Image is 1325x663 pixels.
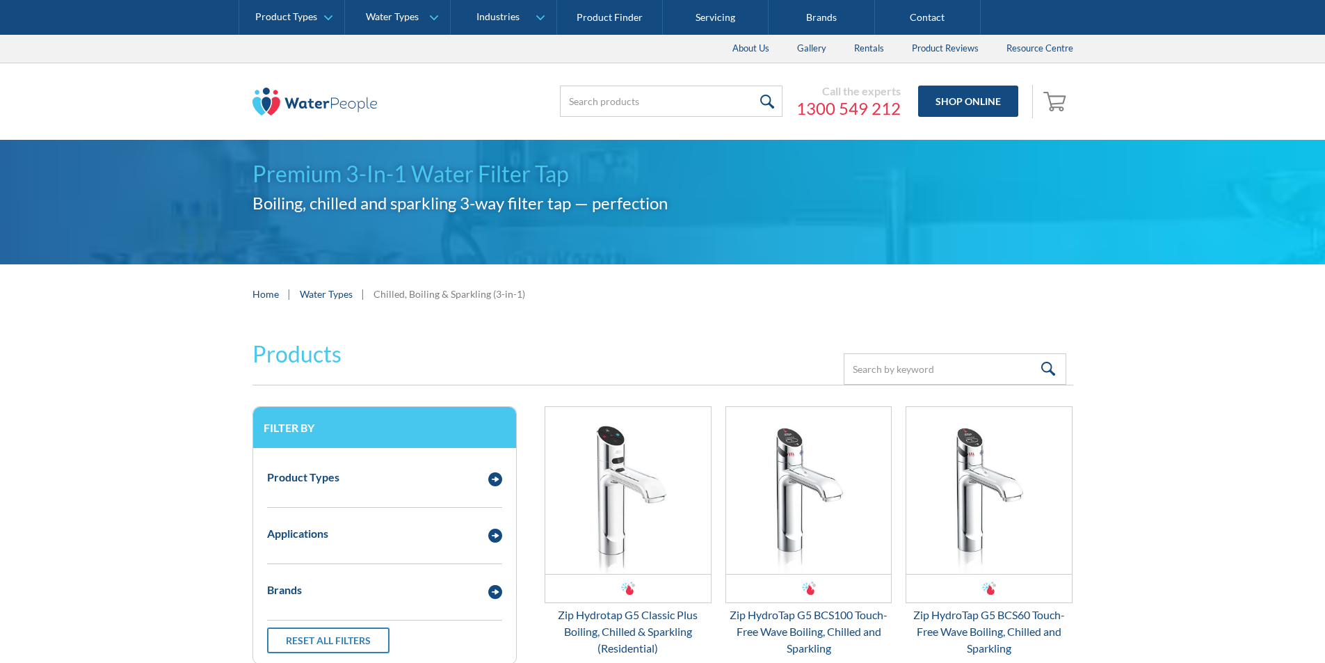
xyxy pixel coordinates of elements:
input: Search by keyword [844,353,1066,385]
h2: Boiling, chilled and sparkling 3-way filter tap — perfection [252,191,1073,216]
div: Zip HydroTap G5 BCS100 Touch-Free Wave Boiling, Chilled and Sparkling [725,607,892,657]
div: Water Types [366,11,419,23]
a: Reset all filters [267,628,390,653]
div: Zip HydroTap G5 BCS60 Touch-Free Wave Boiling, Chilled and Sparkling [906,607,1073,657]
div: | [360,285,367,302]
div: | [286,285,293,302]
iframe: podium webchat widget bubble [1186,593,1325,663]
a: Water Types [300,287,353,301]
div: Product Types [267,469,339,486]
img: Zip Hydrotap G5 Classic Plus Boiling, Chilled & Sparkling (Residential) [545,407,711,574]
img: Zip HydroTap G5 BCS60 Touch-Free Wave Boiling, Chilled and Sparkling [906,407,1072,574]
a: Shop Online [918,86,1018,117]
div: Zip Hydrotap G5 Classic Plus Boiling, Chilled & Sparkling (Residential) [545,607,712,657]
a: Open cart [1040,85,1073,118]
div: Chilled, Boiling & Sparkling (3-in-1) [374,287,525,301]
a: Rentals [840,35,898,63]
a: Zip Hydrotap G5 Classic Plus Boiling, Chilled & Sparkling (Residential)Zip Hydrotap G5 Classic Pl... [545,406,712,657]
div: Call the experts [796,84,901,98]
div: Applications [267,525,328,542]
a: Home [252,287,279,301]
a: Zip HydroTap G5 BCS60 Touch-Free Wave Boiling, Chilled and SparklingZip HydroTap G5 BCS60 Touch-F... [906,406,1073,657]
a: Gallery [783,35,840,63]
img: Zip HydroTap G5 BCS100 Touch-Free Wave Boiling, Chilled and Sparkling [726,407,892,574]
a: Zip HydroTap G5 BCS100 Touch-Free Wave Boiling, Chilled and SparklingZip HydroTap G5 BCS100 Touch... [725,406,892,657]
input: Search products [560,86,782,117]
a: Resource Centre [993,35,1087,63]
a: About Us [718,35,783,63]
div: Industries [476,11,520,23]
img: shopping cart [1043,90,1070,112]
a: 1300 549 212 [796,98,901,119]
h2: Products [252,337,342,371]
img: The Water People [252,88,378,115]
h3: Filter by [264,421,506,434]
h1: Premium 3-In-1 Water Filter Tap [252,157,1073,191]
a: Product Reviews [898,35,993,63]
div: Brands [267,582,302,598]
div: Product Types [255,11,317,23]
